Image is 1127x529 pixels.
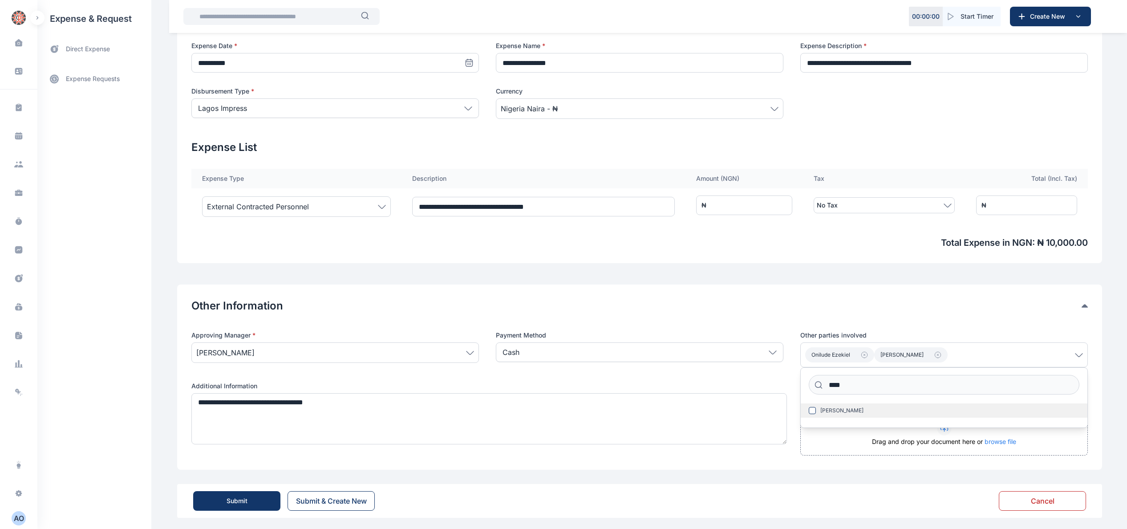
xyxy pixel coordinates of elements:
th: Amount ( NGN ) [685,169,803,188]
div: Other Information [191,299,1088,313]
span: [PERSON_NAME] [196,347,255,358]
label: Expense Date [191,41,479,50]
span: Total Expense in NGN : ₦ 10,000.00 [191,236,1088,249]
button: Other Information [191,299,1082,313]
button: Submit [193,491,280,511]
span: Approving Manager [191,331,255,340]
label: Expense Description [800,41,1088,50]
span: External Contracted Personnel [207,201,309,212]
div: ₦ [701,201,706,210]
span: Start Timer [961,12,993,21]
span: Create New [1026,12,1073,21]
label: Expense Name [496,41,783,50]
div: ₦ [981,201,986,210]
button: Start Timer [943,7,1001,26]
button: Create New [1010,7,1091,26]
span: Nigeria Naira - ₦ [501,103,558,114]
a: direct expense [37,37,151,61]
div: Drag and drop your document here or [801,437,1087,455]
label: Additional Information [191,382,783,391]
span: [PERSON_NAME] [820,407,863,414]
span: direct expense [66,45,110,54]
label: Disbursement Type [191,87,479,96]
th: Total (Incl. Tax) [965,169,1088,188]
button: AO [12,511,26,525]
button: Cancel [999,491,1086,511]
span: Currency [496,87,523,96]
span: No Tax [817,200,838,211]
h2: Expense List [191,140,1088,155]
button: [PERSON_NAME] [874,347,948,362]
a: expense requests [37,68,151,90]
span: Onilude Ezekiel [811,351,850,358]
div: expense requests [37,61,151,90]
span: browse file [985,438,1016,445]
p: Lagos Impress [198,103,247,114]
button: Onilude Ezekiel [805,347,874,362]
th: Tax [803,169,965,188]
div: A O [12,513,26,524]
p: Cash [503,347,519,358]
span: Other parties involved [800,331,867,340]
p: 00 : 00 : 00 [912,12,940,21]
th: Description [401,169,685,188]
th: Expense Type [191,169,401,188]
label: Payment Method [496,331,783,340]
div: Submit [227,496,247,505]
span: [PERSON_NAME] [880,351,924,358]
button: AO [5,511,32,525]
button: Submit & Create New [288,491,375,511]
